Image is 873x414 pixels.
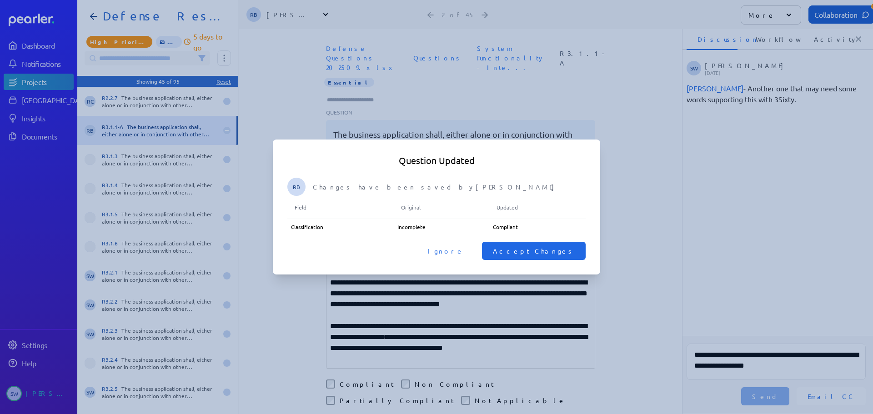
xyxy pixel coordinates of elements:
[287,219,394,235] td: Classification
[394,196,489,219] td: Original
[313,178,559,196] p: Changes have been saved by [PERSON_NAME]
[489,219,586,235] td: Compliant
[287,154,586,167] h5: Question Updated
[428,246,464,255] span: Ignore
[482,242,586,260] button: Accept Changes
[493,246,575,255] span: Accept Changes
[287,196,394,219] td: Field
[417,242,475,260] button: Ignore
[394,219,489,235] td: Incomplete
[489,196,586,219] td: Updated
[287,178,306,196] span: Ryan Baird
